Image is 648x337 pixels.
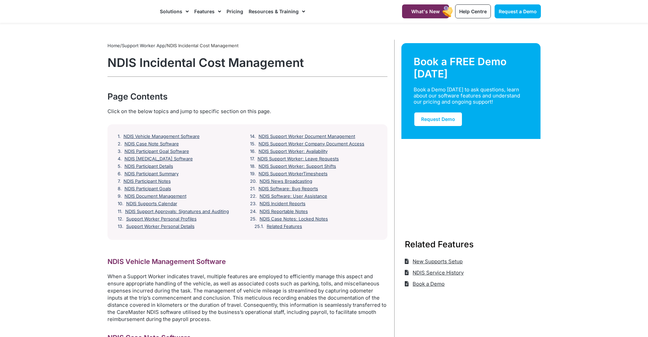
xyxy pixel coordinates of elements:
[259,141,364,147] a: NDIS Support Worker Company Document Access
[123,179,171,184] a: NDIS Participant Notes
[260,209,308,214] a: NDIS Reportable Notes
[107,108,387,115] div: Click on the below topics and jump to specific section on this page.
[126,224,195,229] a: Support Worker Personal Details
[123,134,200,139] a: NDIS Vehicle Management Software
[499,8,537,14] span: Request a Demo
[405,238,537,250] h3: Related Features
[107,6,153,17] img: CareMaster Logo
[124,149,189,154] a: NDIS Participant Goal Software
[411,267,464,278] span: NDIS Service History
[124,156,193,162] a: NDIS [MEDICAL_DATA] Software
[124,186,171,192] a: NDIS Participant Goals
[167,43,238,48] span: NDIS Incidental Cost Management
[124,194,186,199] a: NDIS Document Management
[260,194,327,199] a: NDIS Software: User Assistance
[405,278,445,289] a: Book a Demo
[401,139,541,222] img: Support Worker and NDIS Participant out for a coffee.
[260,201,305,207] a: NDIS Incident Reports
[411,278,445,289] span: Book a Demo
[125,209,229,214] a: NDIS Support Approvals: Signatures and Auditing
[267,224,302,229] a: Related Features
[260,216,328,222] a: NDIS Case Notes: Locked Notes
[259,186,318,192] a: NDIS Software: Bug Reports
[107,43,120,48] a: Home
[411,256,463,267] span: New Supports Setup
[260,179,312,184] a: NDIS News Broadcasting
[455,4,491,18] a: Help Centre
[124,164,173,169] a: NDIS Participant Details
[107,55,387,70] h1: NDIS Incidental Cost Management
[405,267,464,278] a: NDIS Service History
[402,4,449,18] a: What's New
[124,171,179,177] a: NDIS Participant Summary
[259,134,355,139] a: NDIS Support Worker Document Management
[414,112,463,127] a: Request Demo
[124,141,179,147] a: NDIS Case Note Software
[107,90,387,103] div: Page Contents
[107,43,238,48] span: / /
[259,171,328,177] a: NDIS Support WorkerTimesheets
[459,8,487,14] span: Help Centre
[107,257,387,266] h2: NDIS Vehicle Management Software
[107,273,387,323] p: When a Support Worker indicates travel, multiple features are employed to efficiently manage this...
[495,4,541,18] a: Request a Demo
[126,201,177,207] a: NDIS Supports Calendar
[405,256,463,267] a: New Supports Setup
[259,149,328,154] a: NDIS Support Worker: Availability
[421,116,455,122] span: Request Demo
[126,216,197,222] a: Support Worker Personal Profiles
[414,87,520,105] div: Book a Demo [DATE] to ask questions, learn about our software features and understand our pricing...
[259,164,336,169] a: NDIS Support Worker: Support Shifts
[414,55,529,80] div: Book a FREE Demo [DATE]
[257,156,339,162] a: NDIS Support Worker: Leave Requests
[122,43,165,48] a: Support Worker App
[411,8,440,14] span: What's New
